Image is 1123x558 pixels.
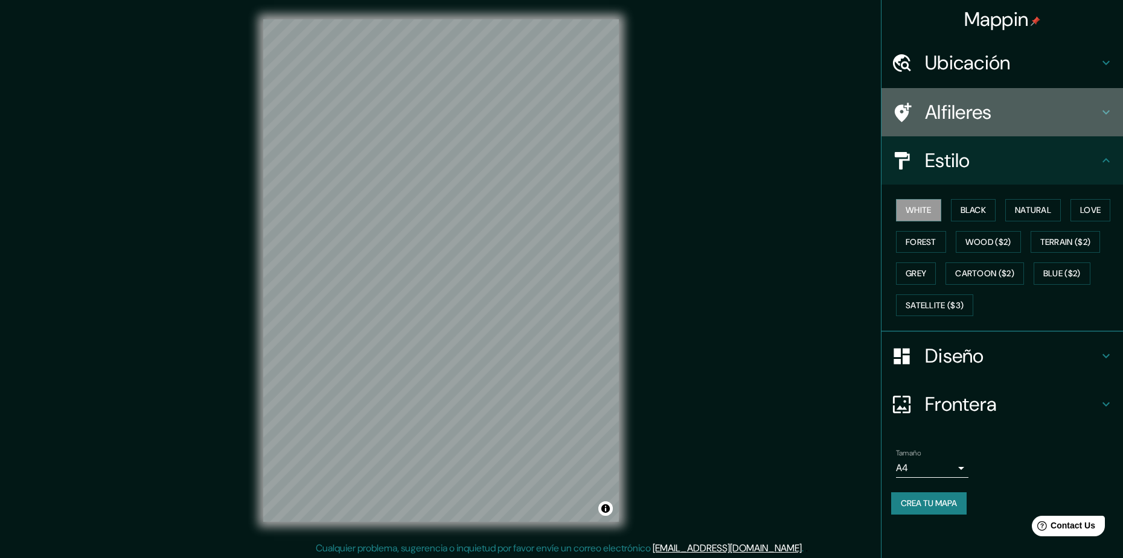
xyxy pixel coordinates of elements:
div: A4 [896,458,968,478]
button: Grey [896,262,936,285]
button: Satellite ($3) [896,294,973,317]
a: [EMAIL_ADDRESS][DOMAIN_NAME] [653,542,802,554]
h4: Mappin [964,7,1041,31]
button: Toggle attribution [598,501,613,516]
div: Estilo [881,136,1123,185]
button: Love [1070,199,1110,221]
button: Terrain ($2) [1031,231,1101,253]
div: . [805,541,808,556]
div: Ubicación [881,39,1123,87]
button: Cartoon ($2) [945,262,1024,285]
button: Wood ($2) [956,231,1021,253]
h4: Frontera [925,392,1099,416]
h4: Diseño [925,344,1099,368]
h4: Ubicación [925,51,1099,75]
div: . [804,541,805,556]
button: Black [951,199,996,221]
div: Diseño [881,332,1123,380]
h4: Alfileres [925,100,1099,124]
h4: Estilo [925,148,1099,173]
canvas: Map [263,19,619,522]
button: White [896,199,941,221]
div: Alfileres [881,88,1123,136]
label: Tamaño [896,448,921,458]
iframe: Help widget launcher [1016,511,1110,545]
p: Cualquier problema, sugerencia o inquietud por favor envíe un correo electrónico . [316,541,804,556]
button: Crea tu mapa [891,492,967,515]
img: pin-icon.png [1031,16,1040,26]
button: Blue ($2) [1034,262,1090,285]
div: Frontera [881,380,1123,428]
button: Natural [1005,199,1061,221]
button: Forest [896,231,946,253]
